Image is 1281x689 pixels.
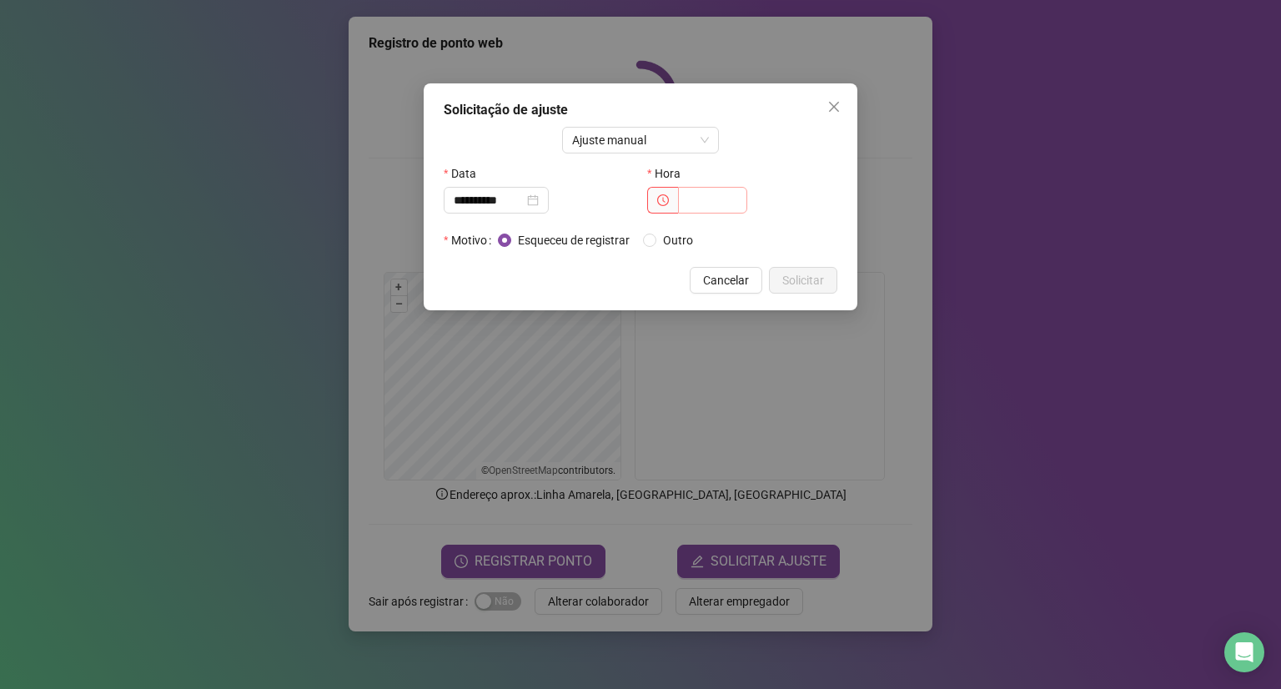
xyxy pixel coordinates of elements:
label: Data [444,160,487,187]
span: Ajuste manual [572,128,710,153]
span: Esqueceu de registrar [511,231,636,249]
span: close [827,100,841,113]
div: Open Intercom Messenger [1224,632,1264,672]
span: clock-circle [657,194,669,206]
span: Cancelar [703,271,749,289]
button: Solicitar [769,267,837,294]
div: Solicitação de ajuste [444,100,837,120]
label: Hora [647,160,691,187]
button: Cancelar [690,267,762,294]
button: Close [821,93,847,120]
label: Motivo [444,227,498,254]
span: Outro [656,231,700,249]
